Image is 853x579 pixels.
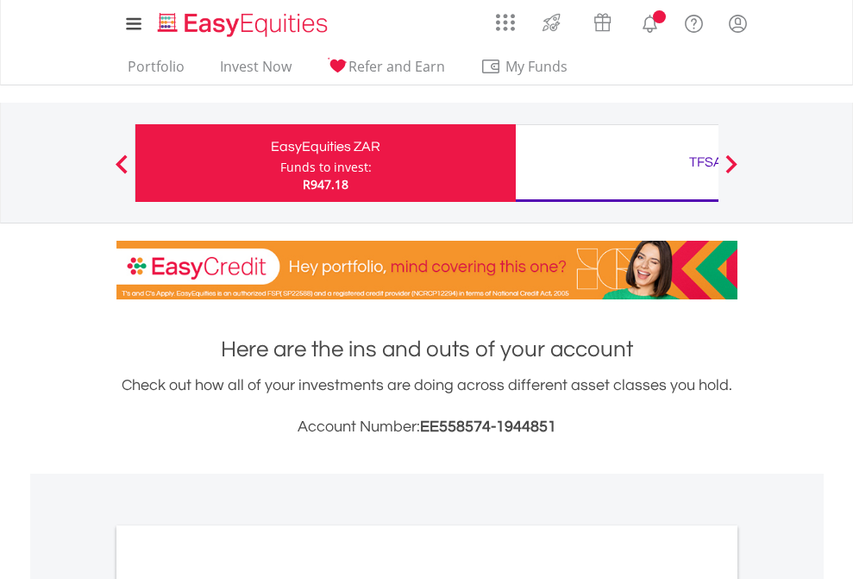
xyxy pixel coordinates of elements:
a: Home page [151,4,335,39]
a: Vouchers [577,4,628,36]
button: Next [714,163,749,180]
a: Notifications [628,4,672,39]
div: Funds to invest: [280,159,372,176]
div: Check out how all of your investments are doing across different asset classes you hold. [116,374,737,439]
span: R947.18 [303,176,348,192]
a: AppsGrid [485,4,526,32]
img: vouchers-v2.svg [588,9,617,36]
a: Refer and Earn [320,58,452,85]
span: EE558574-1944851 [420,419,556,435]
button: Previous [104,163,139,180]
a: FAQ's and Support [672,4,716,39]
a: Invest Now [213,58,298,85]
a: My Profile [716,4,760,42]
img: thrive-v2.svg [537,9,566,36]
h3: Account Number: [116,415,737,439]
h1: Here are the ins and outs of your account [116,334,737,365]
img: EasyEquities_Logo.png [154,10,335,39]
a: Portfolio [121,58,191,85]
div: EasyEquities ZAR [146,135,505,159]
img: EasyCredit Promotion Banner [116,241,737,299]
span: Refer and Earn [348,57,445,76]
img: grid-menu-icon.svg [496,13,515,32]
span: My Funds [480,55,593,78]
